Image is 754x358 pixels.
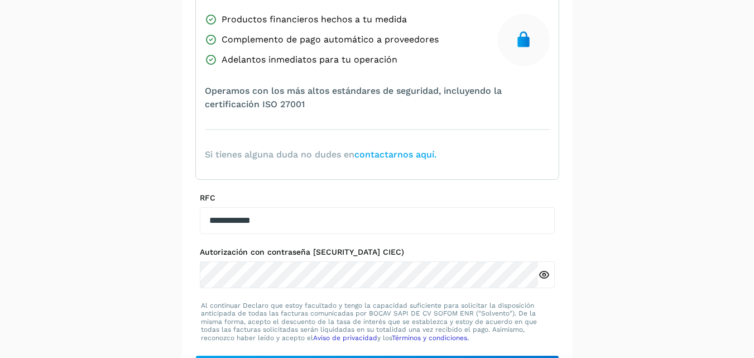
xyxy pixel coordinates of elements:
span: Productos financieros hechos a tu medida [222,13,407,26]
p: Al continuar Declaro que estoy facultado y tengo la capacidad suficiente para solicitar la dispos... [201,302,554,342]
a: contactarnos aquí. [354,149,436,160]
label: Autorización con contraseña [SECURITY_DATA] CIEC) [200,247,555,257]
label: RFC [200,193,555,203]
span: Adelantos inmediatos para tu operación [222,53,397,66]
span: Operamos con los más altos estándares de seguridad, incluyendo la certificación ISO 27001 [205,84,550,111]
span: Complemento de pago automático a proveedores [222,33,439,46]
a: Términos y condiciones. [392,334,469,342]
a: Aviso de privacidad [313,334,377,342]
span: Si tienes alguna duda no dudes en [205,148,436,161]
img: secure [515,31,532,49]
